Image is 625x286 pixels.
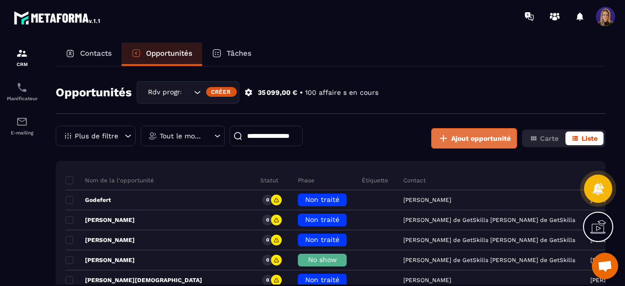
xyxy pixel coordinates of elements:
[65,236,135,244] p: [PERSON_NAME]
[65,256,135,264] p: [PERSON_NAME]
[362,176,388,184] p: Étiquette
[266,217,269,223] p: 0
[2,109,42,143] a: emailemailE-mailing
[305,196,339,203] span: Non traité
[75,132,118,139] p: Plus de filtre
[65,196,111,204] p: Godefert
[16,116,28,128] img: email
[56,43,122,66] a: Contacts
[2,96,42,101] p: Planificateur
[305,88,378,97] p: 100 affaire s en cours
[308,256,337,264] span: No show
[305,216,339,223] span: Non traité
[227,49,251,58] p: Tâches
[65,176,154,184] p: Nom de la l'opportunité
[65,216,135,224] p: [PERSON_NAME]
[260,176,278,184] p: Statut
[2,74,42,109] a: schedulerschedulerPlanificateur
[431,128,517,149] button: Ajout opportunité
[524,132,564,145] button: Carte
[16,82,28,93] img: scheduler
[202,43,261,66] a: Tâches
[258,88,297,97] p: 35 099,00 €
[403,176,426,184] p: Contact
[266,197,269,203] p: 0
[305,236,339,243] span: Non traité
[305,276,339,284] span: Non traité
[298,176,314,184] p: Phase
[160,132,203,139] p: Tout le monde
[451,133,511,143] span: Ajout opportunité
[65,276,202,284] p: [PERSON_NAME][DEMOGRAPHIC_DATA]
[146,87,182,98] span: Rdv programmé
[266,277,269,284] p: 0
[565,132,604,145] button: Liste
[182,87,191,98] input: Search for option
[56,83,132,102] h2: Opportunités
[266,237,269,243] p: 0
[582,134,598,142] span: Liste
[2,40,42,74] a: formationformationCRM
[2,130,42,135] p: E-mailing
[137,81,239,104] div: Search for option
[14,9,102,26] img: logo
[16,47,28,59] img: formation
[300,88,303,97] p: •
[266,257,269,264] p: 0
[206,87,237,97] div: Créer
[80,49,112,58] p: Contacts
[592,253,618,279] a: Ouvrir le chat
[2,62,42,67] p: CRM
[540,134,559,142] span: Carte
[146,49,192,58] p: Opportunités
[122,43,202,66] a: Opportunités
